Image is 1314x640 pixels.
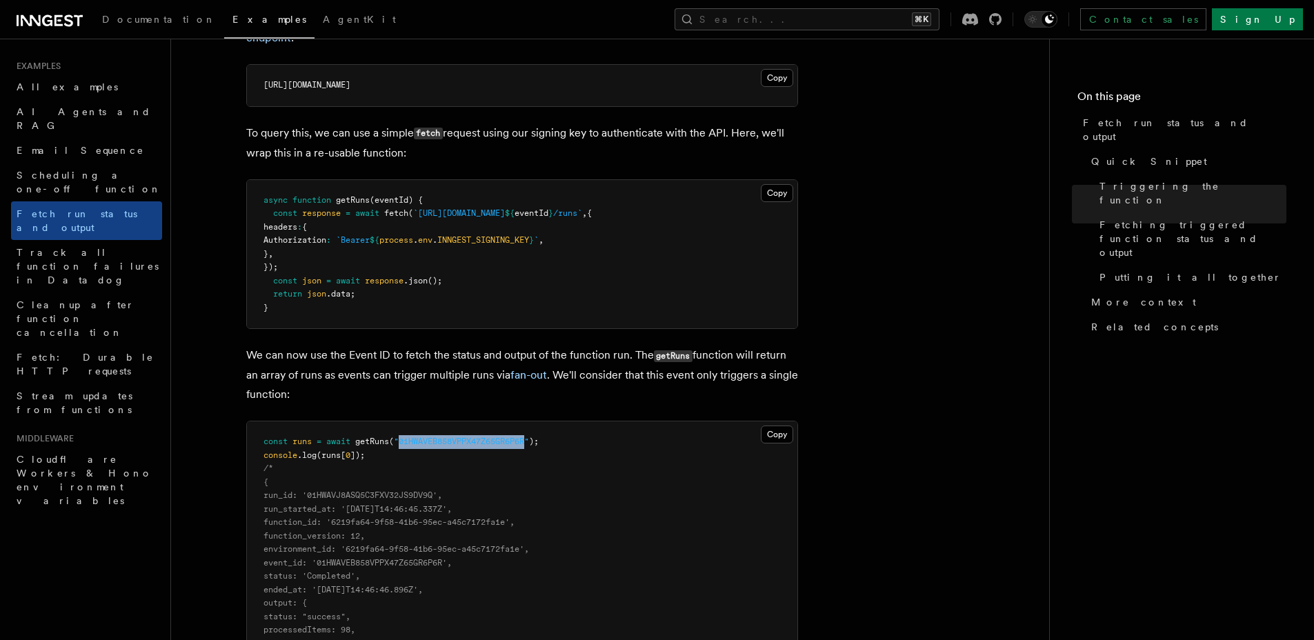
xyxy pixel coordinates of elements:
span: process [379,235,413,245]
span: Fetch run status and output [17,208,137,233]
span: Cleanup after function cancellation [17,299,135,338]
span: .json [404,276,428,286]
span: : [297,222,302,232]
a: AgentKit [315,4,404,37]
span: Putting it all together [1099,270,1282,284]
code: getRuns [654,350,693,362]
span: "01HWAVEB858VPPX47Z65GR6P6R" [394,437,529,446]
span: .data; [326,289,355,299]
a: Related concepts [1086,314,1286,339]
span: Scheduling a one-off function [17,170,161,194]
a: Fetch run status and output [11,201,162,240]
span: } [529,235,534,245]
span: response [365,276,404,286]
span: (runs[ [317,450,346,460]
a: All examples [11,74,162,99]
span: eventId [515,208,548,218]
span: : [326,235,331,245]
h4: On this page [1077,88,1286,110]
span: ${ [370,235,379,245]
span: event_id: '01HWAVEB858VPPX47Z65GR6P6R', [263,558,452,568]
a: More context [1086,290,1286,314]
a: Cleanup after function cancellation [11,292,162,345]
span: AgentKit [323,14,396,25]
span: headers [263,222,297,232]
span: ]); [350,450,365,460]
span: const [263,437,288,446]
span: json [302,276,321,286]
span: `Bearer [336,235,370,245]
span: } [263,303,268,312]
a: Email Sequence [11,138,162,163]
span: environment_id: '6219fa64-9f58-41b6-95ec-a45c7172fa1e', [263,544,529,554]
span: Quick Snippet [1091,154,1207,168]
span: env [418,235,432,245]
span: function_version: 12, [263,531,365,541]
span: Examples [11,61,61,72]
span: Triggering the function [1099,179,1286,207]
span: Related concepts [1091,320,1218,334]
span: AI Agents and RAG [17,106,151,131]
span: const [273,276,297,286]
a: Cloudflare Workers & Hono environment variables [11,447,162,513]
span: response [302,208,341,218]
span: Stream updates from functions [17,390,132,415]
span: await [326,437,350,446]
span: ` [534,235,539,245]
span: ( [408,208,413,218]
a: Scheduling a one-off function [11,163,162,201]
button: Toggle dark mode [1024,11,1057,28]
span: = [326,276,331,286]
a: Sign Up [1212,8,1303,30]
span: status: 'Completed', [263,571,360,581]
span: Examples [232,14,306,25]
span: , [539,235,544,245]
span: getRuns [355,437,389,446]
a: Quick Snippet [1086,149,1286,174]
span: Fetch: Durable HTTP requests [17,352,154,377]
span: . [413,235,418,245]
button: Copy [761,184,793,202]
button: Search...⌘K [675,8,939,30]
a: Fetch run status and output [1077,110,1286,149]
span: , [582,208,587,218]
span: /runs` [553,208,582,218]
p: To query this, we can use a simple request using our signing key to authenticate with the API. He... [246,123,798,163]
span: Middleware [11,433,74,444]
a: Putting it all together [1094,265,1286,290]
span: Cloudflare Workers & Hono environment variables [17,454,152,506]
a: Fetch: Durable HTTP requests [11,345,162,383]
span: json [307,289,326,299]
span: Track all function failures in Datadog [17,247,159,286]
button: Copy [761,69,793,87]
span: Fetching triggered function status and output [1099,218,1286,259]
a: Contact sales [1080,8,1206,30]
span: = [346,208,350,218]
a: Documentation [94,4,224,37]
span: INNGEST_SIGNING_KEY [437,235,529,245]
span: { [263,477,268,487]
span: .log [297,450,317,460]
span: output: { [263,598,307,608]
a: AI Agents and RAG [11,99,162,138]
span: }); [263,262,278,272]
span: Fetch run status and output [1083,116,1286,143]
span: async [263,195,288,205]
span: (); [428,276,442,286]
span: function [292,195,331,205]
button: Copy [761,426,793,443]
span: More context [1091,295,1196,309]
a: Triggering the function [1094,174,1286,212]
span: ); [529,437,539,446]
span: . [432,235,437,245]
span: Authorization [263,235,326,245]
span: run_id: '01HWAVJ8ASQ5C3FXV32JS9DV9Q', [263,490,442,500]
span: = [317,437,321,446]
a: Fetching triggered function status and output [1094,212,1286,265]
span: { [302,222,307,232]
span: await [336,276,360,286]
span: , [268,249,273,259]
span: (eventId) { [370,195,423,205]
span: const [273,208,297,218]
span: function_id: '6219fa64-9f58-41b6-95ec-a45c7172fa1e', [263,517,515,527]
